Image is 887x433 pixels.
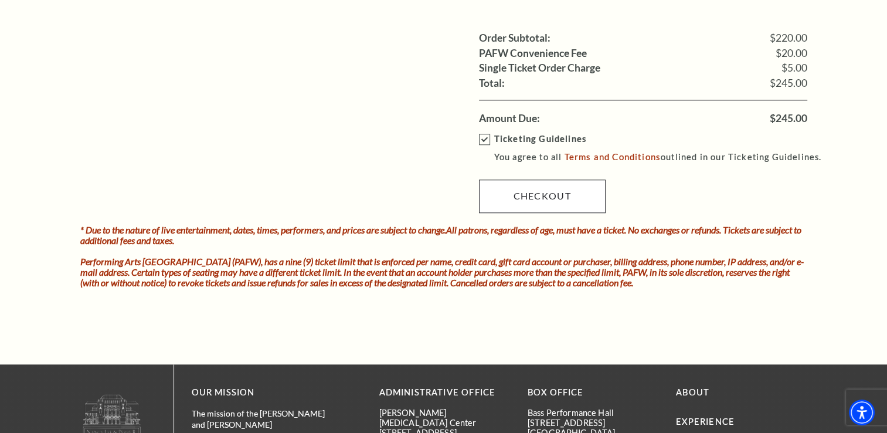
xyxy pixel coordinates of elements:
[446,224,624,235] strong: All patrons, regardless of age, must have a ticket
[676,417,735,427] a: Experience
[80,224,801,246] i: * Due to the nature of live entertainment, dates, times, performers, and prices are subject to ch...
[479,33,550,43] label: Order Subtotal:
[479,63,600,73] label: Single Ticket Order Charge
[770,33,807,43] span: $220.00
[479,180,606,212] a: Checkout
[494,134,586,144] strong: Ticketing Guidelines
[379,408,510,428] p: [PERSON_NAME][MEDICAL_DATA] Center
[528,418,658,428] p: [STREET_ADDRESS]
[379,385,510,400] p: Administrative Office
[770,113,807,124] span: $245.00
[80,256,804,288] i: Performing Arts [GEOGRAPHIC_DATA] (PAFW), has a nine (9) ticket limit that is enforced per name, ...
[676,387,709,397] a: About
[528,385,658,400] p: BOX OFFICE
[494,150,832,165] p: You agree to all
[776,48,807,59] span: $20.00
[479,113,540,124] label: Amount Due:
[192,385,338,400] p: OUR MISSION
[781,63,807,73] span: $5.00
[849,400,875,425] div: Accessibility Menu
[770,78,807,89] span: $245.00
[479,48,587,59] label: PAFW Convenience Fee
[565,151,661,162] a: Terms and Conditions
[528,408,658,418] p: Bass Performance Hall
[479,78,505,89] label: Total:
[661,152,821,162] span: outlined in our Ticketing Guidelines.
